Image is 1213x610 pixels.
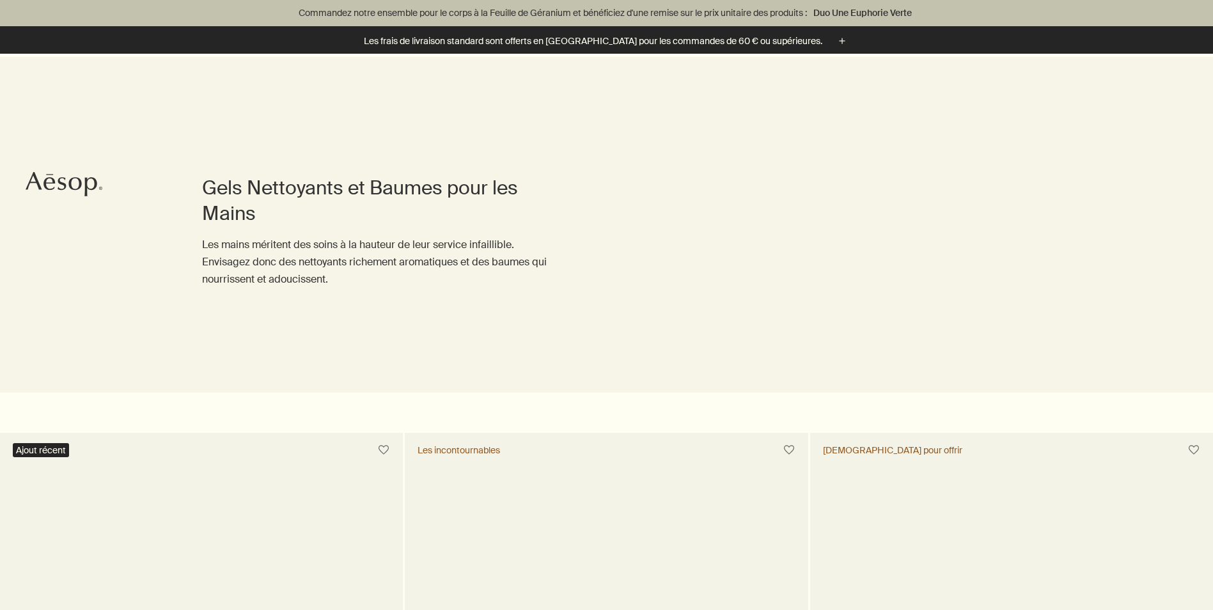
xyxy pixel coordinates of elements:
p: Les frais de livraison standard sont offerts en [GEOGRAPHIC_DATA] pour les commandes de 60 € ou s... [364,35,822,48]
div: [DEMOGRAPHIC_DATA] pour offrir [823,444,962,456]
a: Aesop [22,168,106,203]
svg: Aesop [26,171,102,197]
p: Commandez notre ensemble pour le corps à la Feuille de Géranium et bénéficiez d'une remise sur le... [13,6,1200,20]
p: Les mains méritent des soins à la hauteur de leur service infaillible. Envisagez donc des nettoya... [202,236,555,288]
div: Les incontournables [418,444,500,456]
button: Placer sur l'étagère [778,439,801,462]
button: Placer sur l'étagère [1182,439,1205,462]
button: Placer sur l'étagère [372,439,395,462]
h1: Gels Nettoyants et Baumes pour les Mains [202,175,555,226]
button: Les frais de livraison standard sont offerts en [GEOGRAPHIC_DATA] pour les commandes de 60 € ou s... [364,34,849,49]
a: Duo Une Euphorie Verte [811,6,914,20]
div: Ajout récent [13,443,69,457]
